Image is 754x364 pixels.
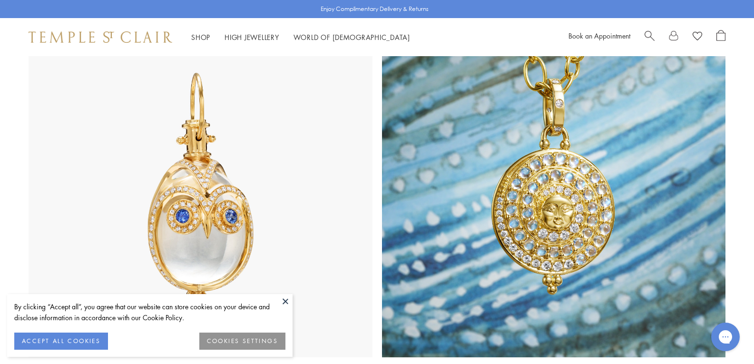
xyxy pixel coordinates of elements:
a: World of [DEMOGRAPHIC_DATA]World of [DEMOGRAPHIC_DATA] [294,32,410,42]
p: Enjoy Complimentary Delivery & Returns [321,4,429,14]
a: Search [645,30,655,44]
a: View Wishlist [693,30,702,44]
a: ShopShop [191,32,210,42]
div: By clicking “Accept all”, you agree that our website can store cookies on your device and disclos... [14,301,285,323]
img: Temple St. Clair [29,31,172,43]
a: High JewelleryHigh Jewellery [225,32,279,42]
iframe: Gorgias live chat messenger [706,319,744,354]
button: COOKIES SETTINGS [199,333,285,350]
a: Open Shopping Bag [716,30,725,44]
a: Book an Appointment [568,31,630,40]
button: ACCEPT ALL COOKIES [14,333,108,350]
nav: Main navigation [191,31,410,43]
